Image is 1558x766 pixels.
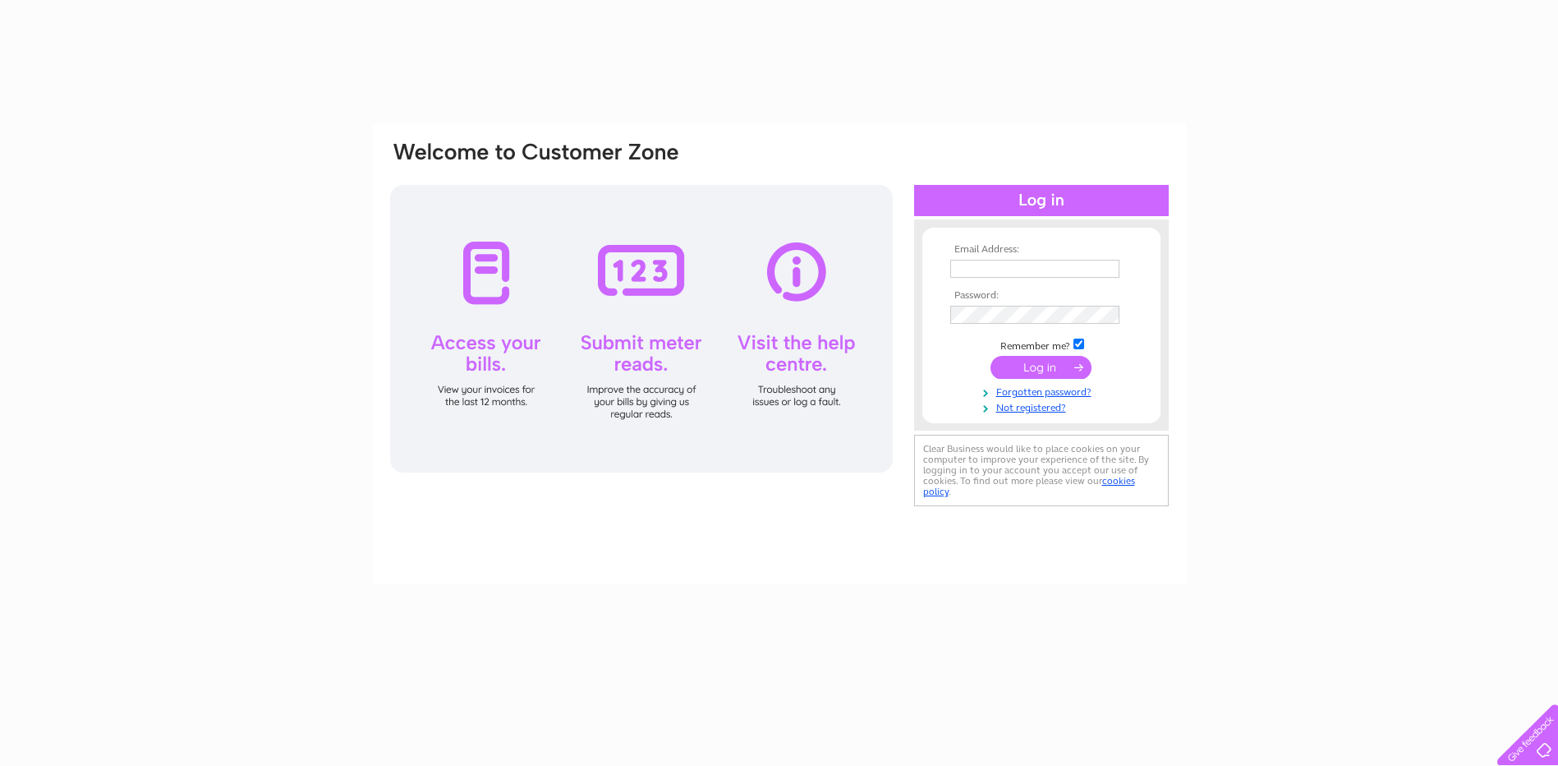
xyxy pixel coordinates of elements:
[990,356,1092,379] input: Submit
[946,244,1137,256] th: Email Address:
[946,336,1137,353] td: Remember me?
[923,475,1135,497] a: cookies policy
[914,435,1169,506] div: Clear Business would like to place cookies on your computer to improve your experience of the sit...
[950,399,1137,414] a: Not registered?
[946,290,1137,302] th: Password:
[950,383,1137,399] a: Forgotten password?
